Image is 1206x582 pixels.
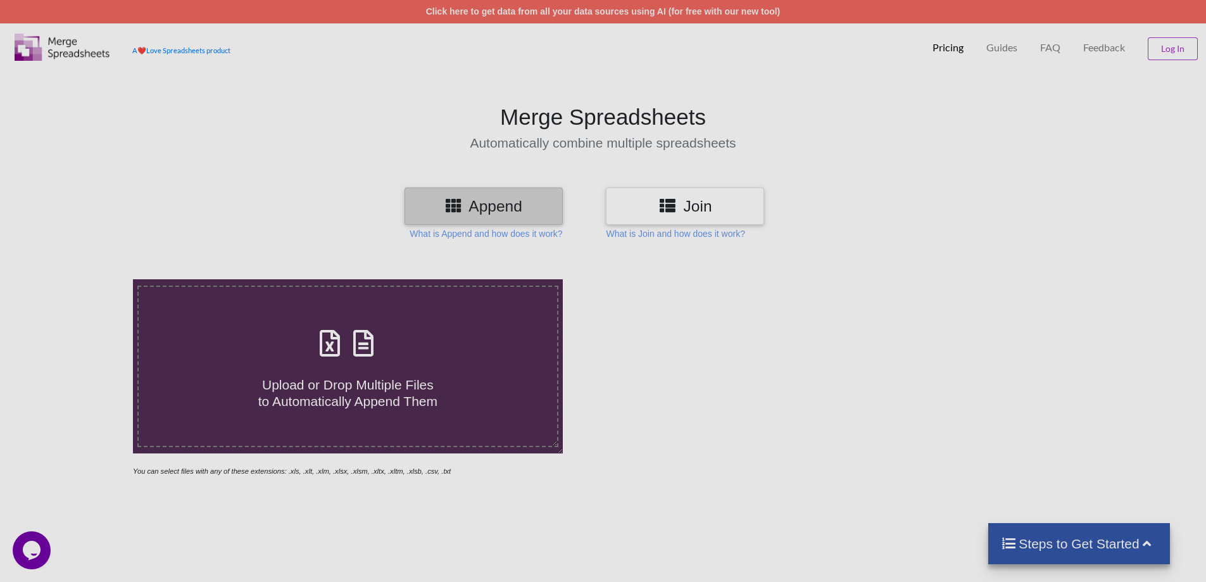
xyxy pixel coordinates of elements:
p: What is Append and how does it work? [410,227,562,240]
h4: Steps to Get Started [1001,536,1157,552]
span: heart [137,46,146,54]
a: Click here to get data from all your data sources using AI (for free with our new tool) [426,6,781,16]
i: You can select files with any of these extensions: .xls, .xlt, .xlm, .xlsx, .xlsm, .xltx, .xltm, ... [133,467,451,475]
p: FAQ [1040,41,1060,54]
a: AheartLove Spreadsheets product [132,46,230,54]
button: Log In [1148,37,1198,60]
img: Logo.png [15,34,110,61]
iframe: chat widget [13,531,53,569]
span: Upload or Drop Multiple Files to Automatically Append Them [258,377,437,408]
h3: Join [615,197,755,215]
h3: Append [414,197,553,215]
p: Guides [986,41,1017,54]
span: Feedback [1083,42,1125,53]
p: Pricing [933,41,964,54]
p: What is Join and how does it work? [606,227,744,240]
